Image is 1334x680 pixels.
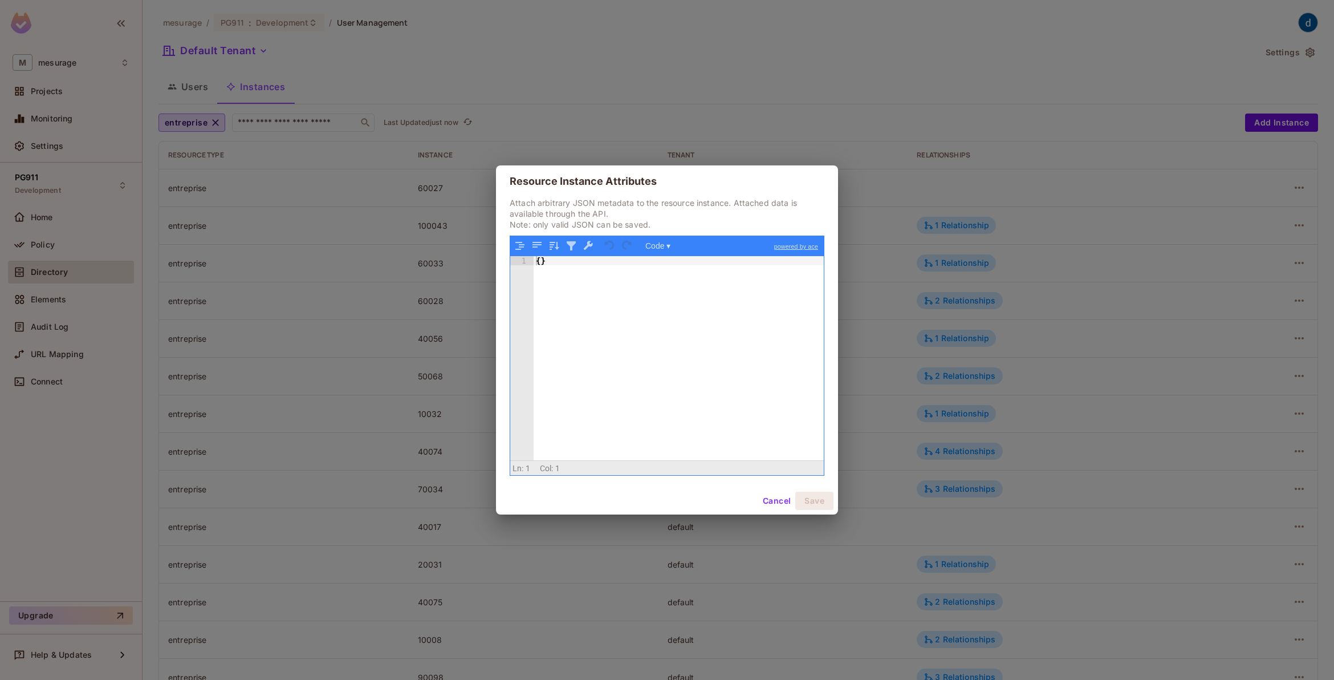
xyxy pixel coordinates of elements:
button: Cancel [758,492,795,510]
span: 1 [526,464,530,473]
button: Compact JSON data, remove all whitespaces (Ctrl+Shift+I) [530,238,544,253]
a: powered by ace [768,236,824,257]
button: Format JSON data, with proper indentation and line feeds (Ctrl+I) [513,238,527,253]
button: Redo (Ctrl+Shift+Z) [620,238,635,253]
span: Col: [540,464,554,473]
button: Repair JSON: fix quotes and escape characters, remove comments and JSONP notation, turn JavaScrip... [581,238,596,253]
div: 1 [510,256,534,265]
p: Attach arbitrary JSON metadata to the resource instance. Attached data is available through the A... [510,197,824,230]
button: Sort contents [547,238,562,253]
button: Filter, sort, or transform contents [564,238,579,253]
button: Code ▾ [641,238,674,253]
h2: Resource Instance Attributes [496,165,838,197]
span: 1 [555,464,560,473]
button: Save [795,492,833,510]
span: Ln: [513,464,523,473]
button: Undo last action (Ctrl+Z) [603,238,617,253]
